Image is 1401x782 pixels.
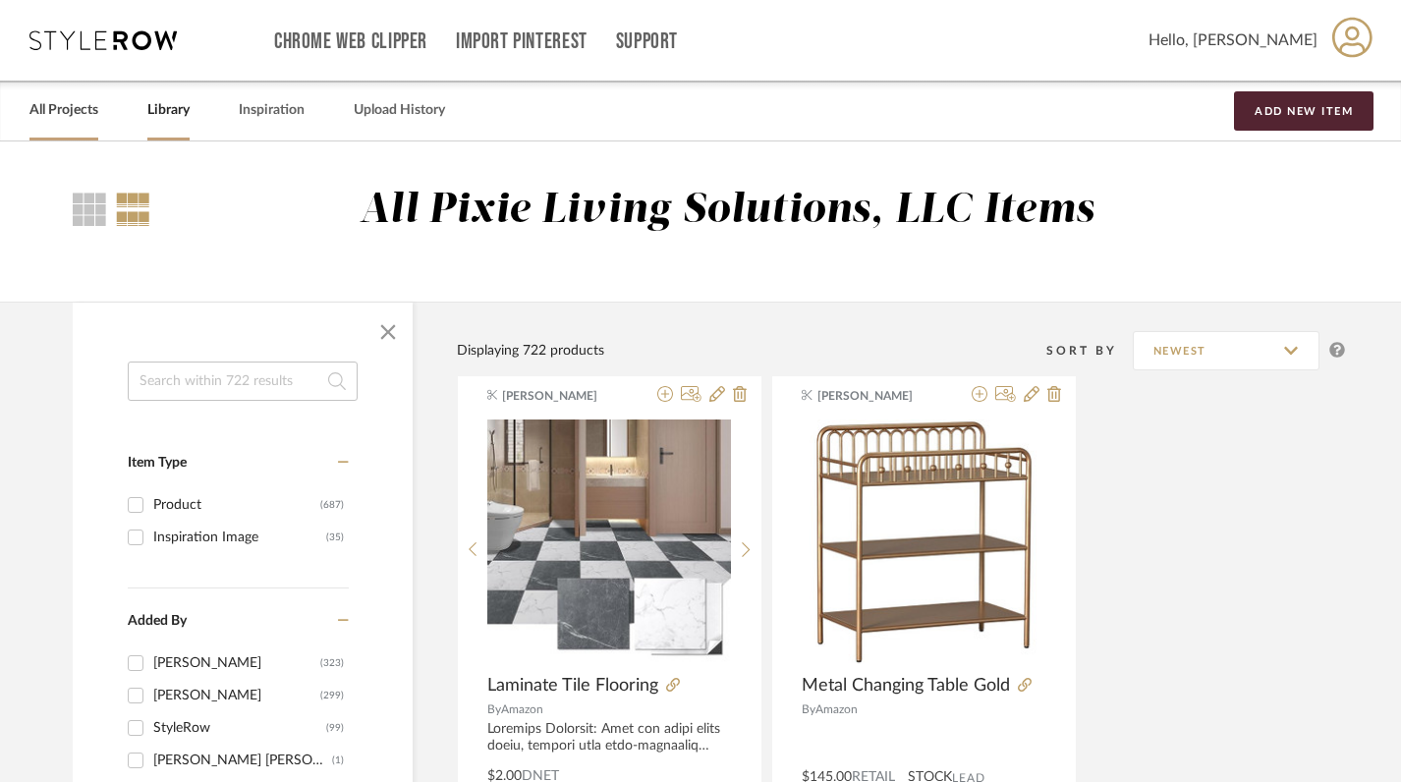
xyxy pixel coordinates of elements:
[326,712,344,744] div: (99)
[1046,341,1133,361] div: Sort By
[153,680,320,711] div: [PERSON_NAME]
[815,703,858,715] span: Amazon
[456,33,588,50] a: Import Pinterest
[817,387,941,405] span: [PERSON_NAME]
[487,703,501,715] span: By
[616,33,678,50] a: Support
[360,186,1094,236] div: All Pixie Living Solutions, LLC Items
[153,712,326,744] div: StyleRow
[332,745,344,776] div: (1)
[457,340,604,362] div: Displaying 722 products
[274,33,427,50] a: Chrome Web Clipper
[128,456,187,470] span: Item Type
[487,419,731,664] div: 0
[239,97,305,124] a: Inspiration
[326,522,344,553] div: (35)
[354,97,445,124] a: Upload History
[128,362,358,401] input: Search within 722 results
[802,703,815,715] span: By
[153,745,332,776] div: [PERSON_NAME] [PERSON_NAME]
[501,703,543,715] span: Amazon
[147,97,190,124] a: Library
[320,647,344,679] div: (323)
[153,647,320,679] div: [PERSON_NAME]
[802,675,1010,697] span: Metal Changing Table Gold
[802,419,1046,664] img: Metal Changing Table Gold
[128,614,187,628] span: Added By
[1149,28,1317,52] span: Hello, [PERSON_NAME]
[153,489,320,521] div: Product
[487,419,731,663] img: Laminate Tile Flooring
[368,312,408,352] button: Close
[153,522,326,553] div: Inspiration Image
[502,387,626,405] span: [PERSON_NAME]
[320,489,344,521] div: (687)
[320,680,344,711] div: (299)
[487,675,658,697] span: Laminate Tile Flooring
[29,97,98,124] a: All Projects
[487,721,732,754] div: Loremips Dolorsit: Amet con adipi elits doeiu, tempori utla etdo-magnaaliq enimadmi, ven quisnost...
[1234,91,1373,131] button: Add New Item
